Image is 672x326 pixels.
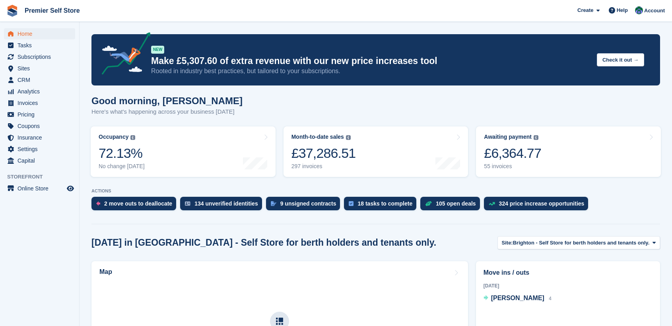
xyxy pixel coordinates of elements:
[497,236,660,249] button: Site: Brighton - Self Store for berth holders and tenants only.
[346,135,351,140] img: icon-info-grey-7440780725fd019a000dd9b08b2336e03edf1995a4989e88bcd33f0948082b44.svg
[266,197,344,214] a: 9 unsigned contracts
[597,53,644,66] button: Check it out →
[484,197,592,214] a: 324 price increase opportunities
[17,86,65,97] span: Analytics
[534,135,538,140] img: icon-info-grey-7440780725fd019a000dd9b08b2336e03edf1995a4989e88bcd33f0948082b44.svg
[95,32,151,78] img: price-adjustments-announcement-icon-8257ccfd72463d97f412b2fc003d46551f7dbcb40ab6d574587a9cd5c0d94...
[17,51,65,62] span: Subscriptions
[436,200,476,207] div: 105 open deals
[357,200,412,207] div: 18 tasks to complete
[4,74,75,85] a: menu
[577,6,593,14] span: Create
[4,109,75,120] a: menu
[6,5,18,17] img: stora-icon-8386f47178a22dfd0bd8f6a31ec36ba5ce8667c1dd55bd0f319d3a0aa187defe.svg
[99,268,112,276] h2: Map
[484,268,653,277] h2: Move ins / outs
[17,28,65,39] span: Home
[635,6,643,14] img: Jo Granger
[476,126,661,177] a: Awaiting payment £6,364.77 55 invoices
[344,197,420,214] a: 18 tasks to complete
[491,295,544,301] span: [PERSON_NAME]
[502,239,513,247] span: Site:
[349,201,353,206] img: task-75834270c22a3079a89374b754ae025e5fb1db73e45f91037f5363f120a921f8.svg
[4,86,75,97] a: menu
[21,4,83,17] a: Premier Self Store
[499,200,585,207] div: 324 price increase opportunities
[17,120,65,132] span: Coupons
[17,109,65,120] span: Pricing
[96,201,100,206] img: move_outs_to_deallocate_icon-f764333ba52eb49d3ac5e1228854f67142a1ed5810a6f6cc68b1a99e826820c5.svg
[7,173,79,181] span: Storefront
[151,67,590,76] p: Rooted in industry best practices, but tailored to your subscriptions.
[17,40,65,51] span: Tasks
[91,107,243,116] p: Here's what's happening across your business [DATE]
[291,145,356,161] div: £37,286.51
[17,183,65,194] span: Online Store
[4,183,75,194] a: menu
[280,200,336,207] div: 9 unsigned contracts
[549,296,552,301] span: 4
[194,200,258,207] div: 134 unverified identities
[66,184,75,193] a: Preview store
[17,155,65,166] span: Capital
[291,134,344,140] div: Month-to-date sales
[489,202,495,206] img: price_increase_opportunities-93ffe204e8149a01c8c9dc8f82e8f89637d9d84a8eef4429ea346261dce0b2c0.svg
[151,46,164,54] div: NEW
[91,188,660,194] p: ACTIONS
[91,126,276,177] a: Occupancy 72.13% No change [DATE]
[91,237,436,248] h2: [DATE] in [GEOGRAPHIC_DATA] - Self Store for berth holders and tenants only.
[484,282,653,289] div: [DATE]
[484,134,532,140] div: Awaiting payment
[99,163,145,170] div: No change [DATE]
[420,197,484,214] a: 105 open deals
[484,163,541,170] div: 55 invoices
[513,239,650,247] span: Brighton - Self Store for berth holders and tenants only.
[4,132,75,143] a: menu
[17,132,65,143] span: Insurance
[4,120,75,132] a: menu
[17,144,65,155] span: Settings
[4,97,75,109] a: menu
[99,145,145,161] div: 72.13%
[4,155,75,166] a: menu
[17,74,65,85] span: CRM
[4,40,75,51] a: menu
[91,95,243,106] h1: Good morning, [PERSON_NAME]
[284,126,468,177] a: Month-to-date sales £37,286.51 297 invoices
[4,144,75,155] a: menu
[4,51,75,62] a: menu
[4,63,75,74] a: menu
[425,201,432,206] img: deal-1b604bf984904fb50ccaf53a9ad4b4a5d6e5aea283cecdc64d6e3604feb123c2.svg
[151,55,590,67] p: Make £5,307.60 of extra revenue with our new price increases tool
[271,201,276,206] img: contract_signature_icon-13c848040528278c33f63329250d36e43548de30e8caae1d1a13099fd9432cc5.svg
[130,135,135,140] img: icon-info-grey-7440780725fd019a000dd9b08b2336e03edf1995a4989e88bcd33f0948082b44.svg
[4,28,75,39] a: menu
[291,163,356,170] div: 297 invoices
[484,145,541,161] div: £6,364.77
[484,293,552,304] a: [PERSON_NAME] 4
[180,197,266,214] a: 134 unverified identities
[91,197,180,214] a: 2 move outs to deallocate
[276,318,283,325] img: map-icn-33ee37083ee616e46c38cad1a60f524a97daa1e2b2c8c0bc3eb3415660979fc1.svg
[617,6,628,14] span: Help
[185,201,190,206] img: verify_identity-adf6edd0f0f0b5bbfe63781bf79b02c33cf7c696d77639b501bdc392416b5a36.svg
[17,97,65,109] span: Invoices
[104,200,172,207] div: 2 move outs to deallocate
[99,134,128,140] div: Occupancy
[644,7,665,15] span: Account
[17,63,65,74] span: Sites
